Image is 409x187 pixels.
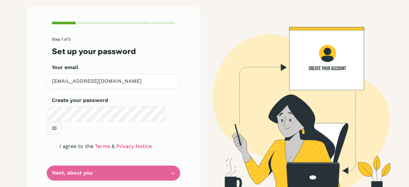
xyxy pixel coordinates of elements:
a: Terms [95,143,110,149]
label: Create your password [52,97,108,104]
span: & [112,143,115,149]
h3: Set up your password [52,47,175,56]
input: Insert your email* [47,74,180,89]
span: Step 1 of 5 [52,37,71,42]
label: Your email [52,64,78,71]
span: I agree to the [59,143,93,149]
a: Privacy Notice [116,143,152,149]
